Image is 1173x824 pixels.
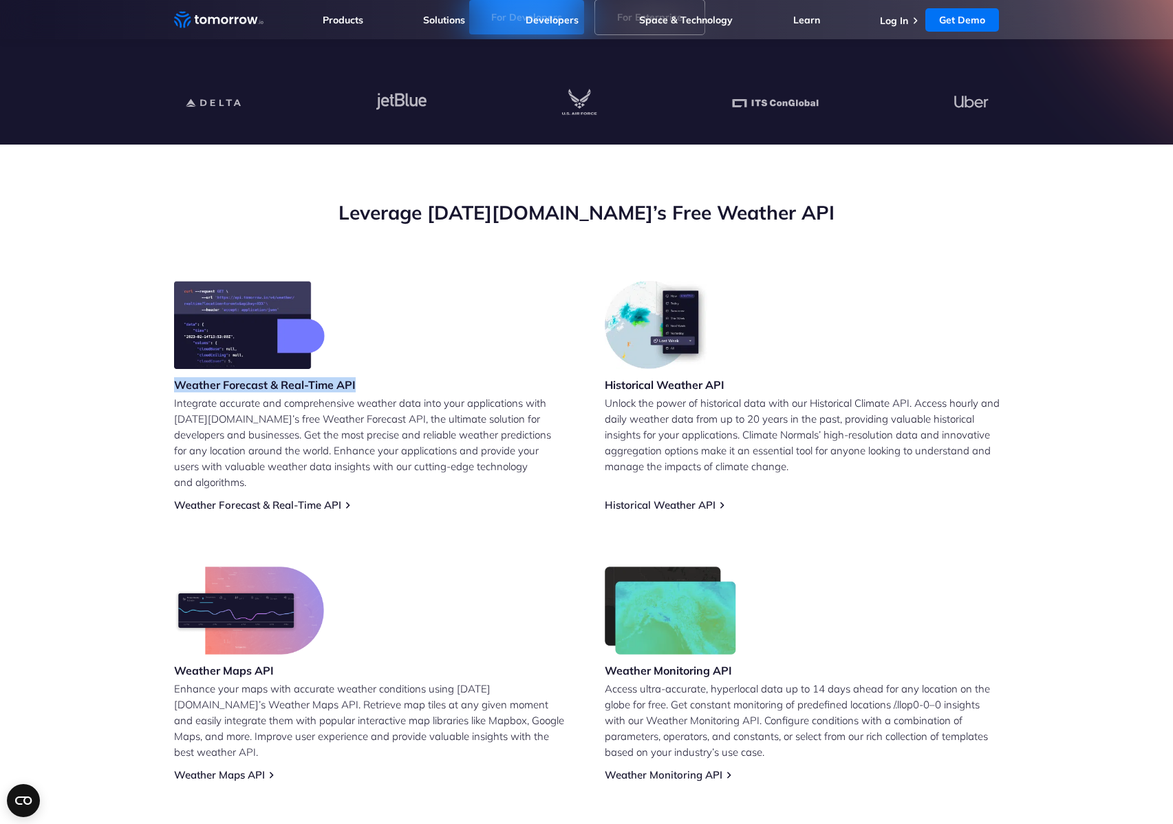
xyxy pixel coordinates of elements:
h3: Weather Maps API [174,663,324,678]
a: Space & Technology [639,14,733,26]
a: Weather Forecast & Real-Time API [174,498,341,511]
h2: Leverage [DATE][DOMAIN_NAME]’s Free Weather API [174,200,1000,226]
a: Log In [880,14,908,27]
p: Enhance your maps with accurate weather conditions using [DATE][DOMAIN_NAME]’s Weather Maps API. ... [174,681,569,760]
h3: Historical Weather API [605,377,724,392]
a: Home link [174,10,263,30]
a: Weather Maps API [174,768,265,781]
h3: Weather Monitoring API [605,663,737,678]
a: Historical Weather API [605,498,715,511]
p: Access ultra-accurate, hyperlocal data up to 14 days ahead for any location on the globe for free... [605,681,1000,760]
h3: Weather Forecast & Real-Time API [174,377,356,392]
a: Solutions [423,14,465,26]
a: Weather Monitoring API [605,768,722,781]
a: Products [323,14,363,26]
p: Unlock the power of historical data with our Historical Climate API. Access hourly and daily weat... [605,395,1000,474]
a: Developers [526,14,579,26]
a: Learn [793,14,820,26]
p: Integrate accurate and comprehensive weather data into your applications with [DATE][DOMAIN_NAME]... [174,395,569,490]
a: Get Demo [925,8,999,32]
button: Open CMP widget [7,784,40,817]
